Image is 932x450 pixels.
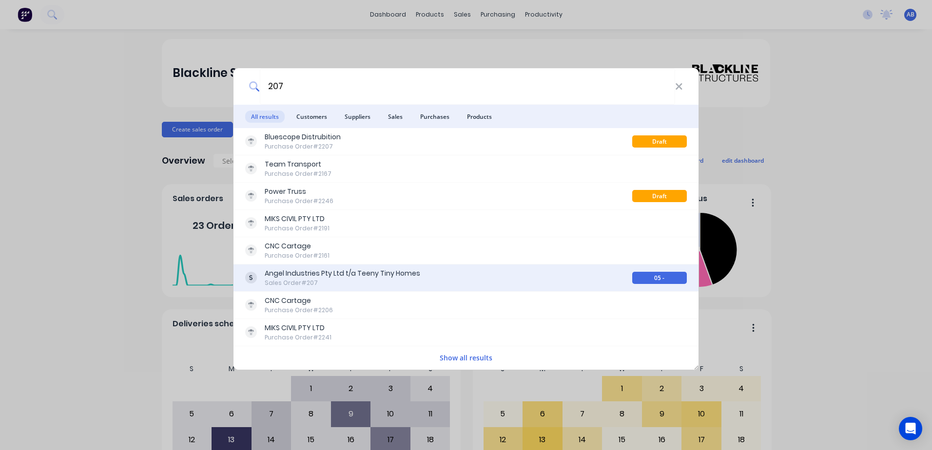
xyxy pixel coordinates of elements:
div: Billed [632,326,687,338]
div: Purchase Order #2207 [265,142,341,151]
span: Purchases [414,111,455,123]
div: MIKS CIVIL PTY LTD [265,323,331,333]
div: Purchase Order #2167 [265,169,331,178]
div: Billed [632,217,687,229]
div: CNC Cartage [265,241,330,251]
div: Purchase Order #2246 [265,197,333,206]
div: MIKS CIVIL PTY LTD [265,214,330,224]
button: Show all results [437,352,495,363]
div: Billed [632,244,687,257]
div: Billed [632,299,687,311]
span: Suppliers [339,111,376,123]
div: Purchase Order #2241 [265,333,331,342]
div: Team Transport [265,159,331,169]
div: Billed [632,163,687,175]
span: Sales [382,111,408,123]
span: Customers [291,111,333,123]
div: Purchase Order #2161 [265,251,330,260]
div: CNC Cartage [265,296,333,306]
div: Power Truss [265,187,333,197]
div: 05 - Engineering & Review [632,272,687,284]
div: Purchase Order #2206 [265,306,333,315]
div: Open Intercom Messenger [899,417,922,440]
span: Products [461,111,498,123]
div: Angel Industries Pty Ltd t/a Teeny Tiny Homes [265,268,420,279]
div: Sales Order #207 [265,279,420,287]
div: Draft [632,190,687,202]
div: Draft [632,135,687,148]
div: Purchase Order #2191 [265,224,330,233]
span: All results [245,111,285,123]
input: Start typing a customer or supplier name to create a new order... [260,68,675,105]
div: Bluescope Distrubition [265,132,341,142]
